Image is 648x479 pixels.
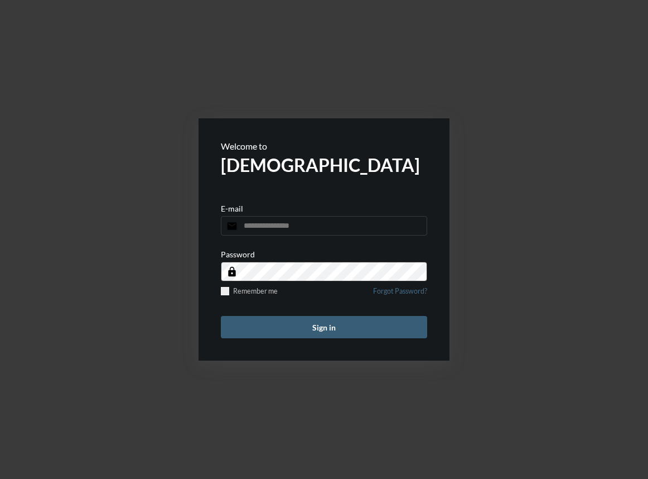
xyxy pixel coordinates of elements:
[221,316,427,338] button: Sign in
[221,154,427,176] h2: [DEMOGRAPHIC_DATA]
[221,250,255,259] p: Password
[373,287,427,302] a: Forgot Password?
[221,141,427,151] p: Welcome to
[221,287,278,295] label: Remember me
[221,204,243,213] p: E-mail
